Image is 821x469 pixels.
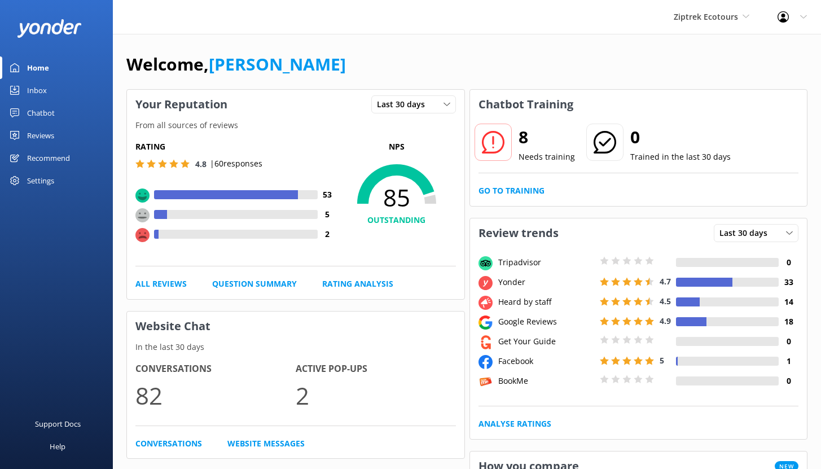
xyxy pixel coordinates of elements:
[470,90,582,119] h3: Chatbot Training
[478,418,551,430] a: Analyse Ratings
[126,51,346,78] h1: Welcome,
[35,413,81,435] div: Support Docs
[779,355,798,367] h4: 1
[674,11,738,22] span: Ziptrek Ecotours
[50,435,65,458] div: Help
[17,19,82,38] img: yonder-white-logo.png
[495,276,597,288] div: Yonder
[519,151,575,163] p: Needs training
[127,312,464,341] h3: Website Chat
[135,362,296,376] h4: Conversations
[660,315,671,326] span: 4.9
[135,141,337,153] h5: Rating
[779,256,798,269] h4: 0
[195,159,207,169] span: 4.8
[495,335,597,348] div: Get Your Guide
[779,276,798,288] h4: 33
[495,375,597,387] div: BookMe
[495,256,597,269] div: Tripadvisor
[377,98,432,111] span: Last 30 days
[227,437,305,450] a: Website Messages
[337,214,456,226] h4: OUTSTANDING
[719,227,774,239] span: Last 30 days
[127,119,464,132] p: From all sources of reviews
[127,90,236,119] h3: Your Reputation
[296,376,456,414] p: 2
[318,228,337,240] h4: 2
[296,362,456,376] h4: Active Pop-ups
[779,375,798,387] h4: 0
[135,437,202,450] a: Conversations
[495,315,597,328] div: Google Reviews
[322,278,393,290] a: Rating Analysis
[135,278,187,290] a: All Reviews
[478,185,545,197] a: Go to Training
[27,102,55,124] div: Chatbot
[660,355,664,366] span: 5
[779,315,798,328] h4: 18
[210,157,262,170] p: | 60 responses
[127,341,464,353] p: In the last 30 days
[337,141,456,153] p: NPS
[27,124,54,147] div: Reviews
[495,355,597,367] div: Facebook
[209,52,346,76] a: [PERSON_NAME]
[27,79,47,102] div: Inbox
[318,208,337,221] h4: 5
[470,218,567,248] h3: Review trends
[27,147,70,169] div: Recommend
[630,151,731,163] p: Trained in the last 30 days
[212,278,297,290] a: Question Summary
[27,169,54,192] div: Settings
[27,56,49,79] div: Home
[519,124,575,151] h2: 8
[630,124,731,151] h2: 0
[337,183,456,212] span: 85
[779,296,798,308] h4: 14
[135,376,296,414] p: 82
[495,296,597,308] div: Heard by staff
[779,335,798,348] h4: 0
[660,296,671,306] span: 4.5
[318,189,337,201] h4: 53
[660,276,671,287] span: 4.7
